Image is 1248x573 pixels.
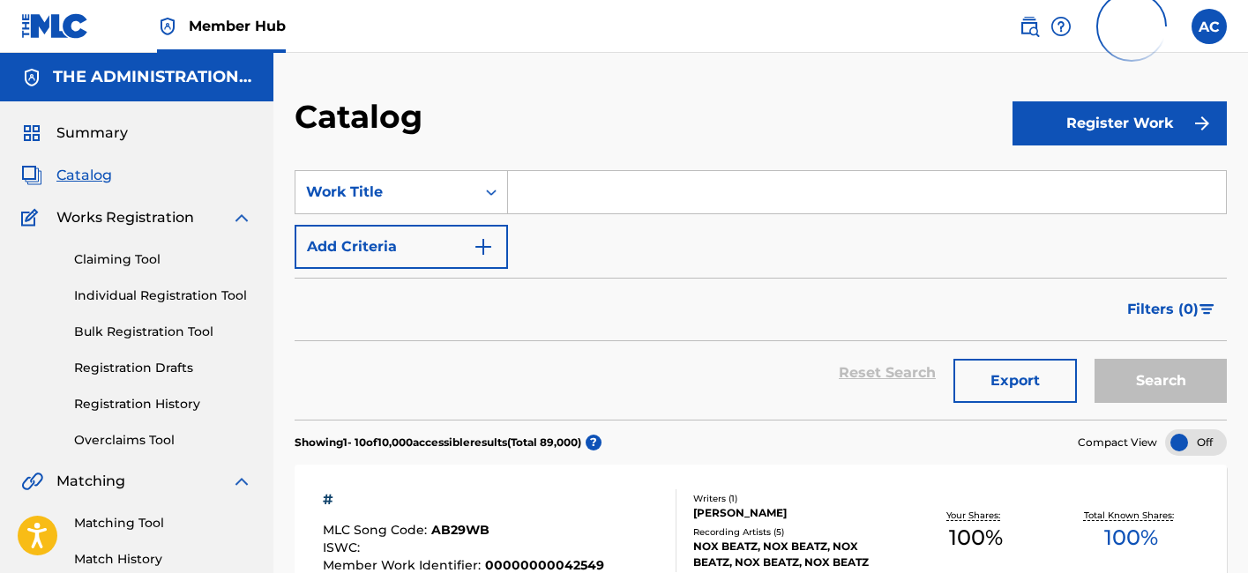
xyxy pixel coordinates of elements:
[189,16,286,36] span: Member Hub
[1050,9,1072,44] div: Help
[1160,488,1248,573] iframe: Chat Widget
[1084,509,1178,522] p: Total Known Shares:
[21,165,42,186] img: Catalog
[295,97,431,137] h2: Catalog
[1050,16,1072,37] img: help
[21,471,43,492] img: Matching
[946,509,1005,522] p: Your Shares:
[74,514,252,532] a: Matching Tool
[74,550,252,569] a: Match History
[323,540,364,555] span: ISWC :
[231,471,252,492] img: expand
[231,207,252,228] img: expand
[74,431,252,450] a: Overclaims Tool
[56,207,194,228] span: Works Registration
[1104,522,1158,554] span: 100 %
[693,492,898,505] div: Writers ( 1 )
[56,165,112,186] span: Catalog
[21,13,89,39] img: MLC Logo
[693,525,898,539] div: Recording Artists ( 5 )
[157,16,178,37] img: Top Rightsholder
[1199,304,1214,315] img: filter
[323,522,431,538] span: MLC Song Code :
[1192,113,1213,134] img: f7272a7cc735f4ea7f67.svg
[21,67,42,88] img: Accounts
[53,67,252,87] h5: THE ADMINISTRATION MP INC
[1013,101,1227,145] button: Register Work
[21,165,112,186] a: CatalogCatalog
[21,123,128,144] a: SummarySummary
[1078,435,1157,450] span: Compact View
[693,505,898,521] div: [PERSON_NAME]
[1117,287,1227,331] button: Filters (0)
[21,207,44,228] img: Works Registration
[949,522,1003,554] span: 100 %
[56,123,128,144] span: Summary
[295,170,1227,420] form: Search Form
[74,359,252,377] a: Registration Drafts
[74,323,252,341] a: Bulk Registration Tool
[431,522,489,538] span: AB29WB
[485,557,604,573] span: 00000000042549
[21,123,42,144] img: Summary
[74,395,252,413] a: Registration History
[953,359,1077,403] button: Export
[473,236,494,257] img: 9d2ae6d4665cec9f34b9.svg
[74,286,252,305] a: Individual Registration Tool
[1127,299,1199,320] span: Filters ( 0 )
[1019,16,1040,37] img: search
[1019,9,1040,44] a: Public Search
[295,435,581,450] p: Showing 1 - 10 of 10,000 accessible results (Total 89,000 )
[74,250,252,269] a: Claiming Tool
[306,182,465,203] div: Work Title
[56,471,125,492] span: Matching
[1192,9,1227,44] div: User Menu
[586,435,602,450] span: ?
[693,539,898,570] div: NOX BEATZ, NOX BEATZ, NOX BEATZ, NOX BEATZ, NOX BEATZ
[323,557,485,573] span: Member Work Identifier :
[323,489,604,510] div: #
[295,225,508,269] button: Add Criteria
